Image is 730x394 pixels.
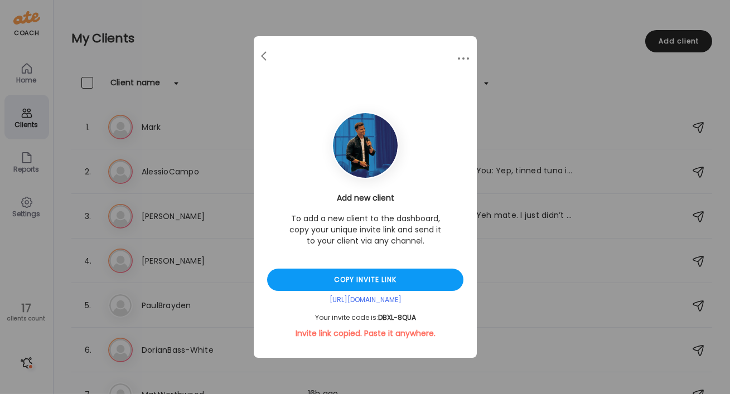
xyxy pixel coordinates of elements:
[333,113,398,178] img: avatars%2F6Yw5v5L7a9csYHzmhnQAVqsnFhf1
[267,192,463,204] h3: Add new client
[287,213,443,246] p: To add a new client to the dashboard, copy your unique invite link and send it to your client via...
[267,313,463,322] div: Your invite code is:
[378,313,415,322] span: DBXL-8QUA
[267,328,463,339] div: Invite link copied. Paste it anywhere.
[267,295,463,304] div: [URL][DOMAIN_NAME]
[267,269,463,291] div: Copy invite link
